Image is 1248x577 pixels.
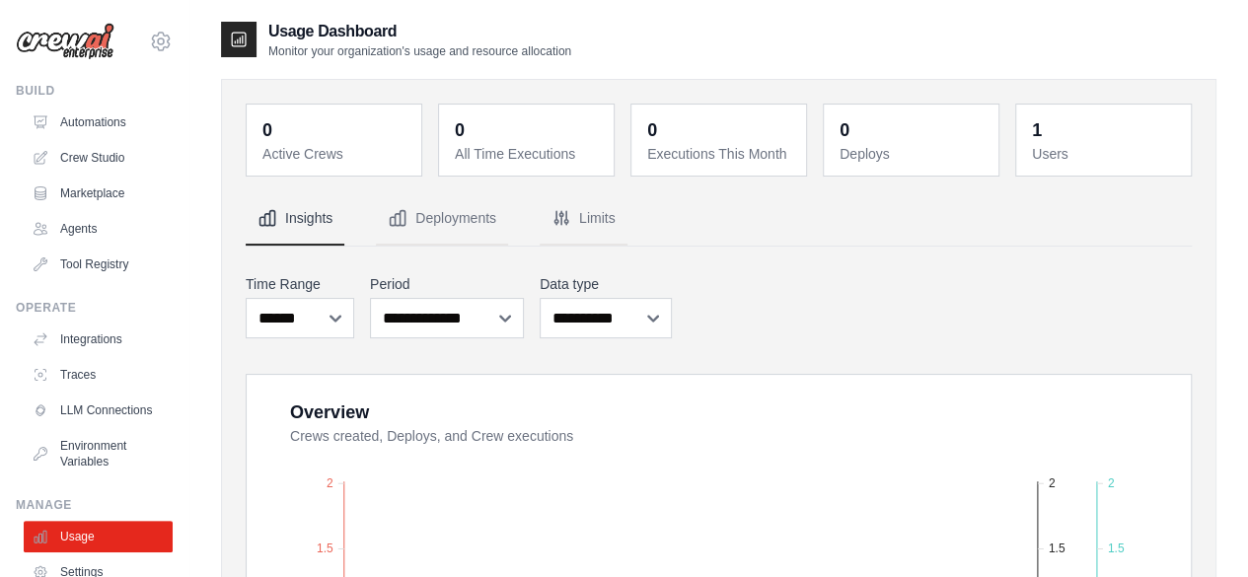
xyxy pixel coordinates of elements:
a: Integrations [24,324,173,355]
div: Operate [16,300,173,316]
button: Limits [540,192,627,246]
dt: Deploys [840,144,987,164]
div: Build [16,83,173,99]
div: Manage [16,497,173,513]
dt: Active Crews [262,144,409,164]
dt: All Time Executions [455,144,602,164]
dt: Crews created, Deploys, and Crew executions [290,426,1167,446]
tspan: 2 [1108,476,1115,490]
h2: Usage Dashboard [268,20,571,43]
p: Monitor your organization's usage and resource allocation [268,43,571,59]
div: 0 [455,116,465,144]
tspan: 2 [1049,476,1056,490]
button: Deployments [376,192,508,246]
dt: Users [1032,144,1179,164]
label: Data type [540,274,672,294]
div: 0 [262,116,272,144]
div: 0 [840,116,849,144]
tspan: 1.5 [1108,541,1125,555]
label: Time Range [246,274,354,294]
dt: Executions This Month [647,144,794,164]
a: Agents [24,213,173,245]
a: Environment Variables [24,430,173,477]
a: Traces [24,359,173,391]
a: Marketplace [24,178,173,209]
nav: Tabs [246,192,1192,246]
button: Insights [246,192,344,246]
tspan: 2 [327,476,333,490]
div: 1 [1032,116,1042,144]
a: Tool Registry [24,249,173,280]
img: Logo [16,23,114,60]
a: LLM Connections [24,395,173,426]
a: Usage [24,521,173,552]
label: Period [370,274,524,294]
div: Overview [290,398,369,426]
tspan: 1.5 [317,541,333,555]
div: 0 [647,116,657,144]
a: Crew Studio [24,142,173,174]
a: Automations [24,107,173,138]
tspan: 1.5 [1049,541,1065,555]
